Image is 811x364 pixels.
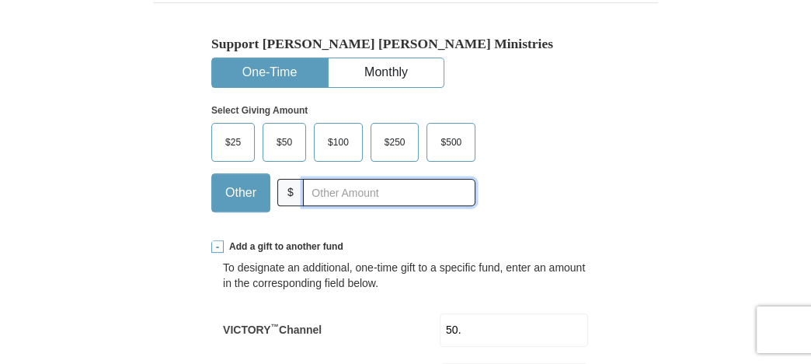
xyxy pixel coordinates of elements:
span: $250 [377,131,413,154]
span: $25 [218,131,249,154]
button: Monthly [329,58,444,87]
span: Add a gift to another fund [224,240,343,254]
span: Other [218,181,264,205]
button: One-Time [212,58,327,87]
span: $ [277,179,304,206]
h5: Support [PERSON_NAME] [PERSON_NAME] Ministries [211,36,600,52]
strong: Select Giving Amount [211,105,308,116]
input: Other Amount [303,179,475,206]
span: $100 [320,131,357,154]
label: VICTORY Channel [223,322,322,338]
sup: ™ [270,322,279,331]
input: Enter Amount [440,313,588,347]
div: To designate an additional, one-time gift to a specific fund, enter an amount in the correspondin... [223,260,588,291]
span: $500 [433,131,469,154]
span: $50 [269,131,300,154]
